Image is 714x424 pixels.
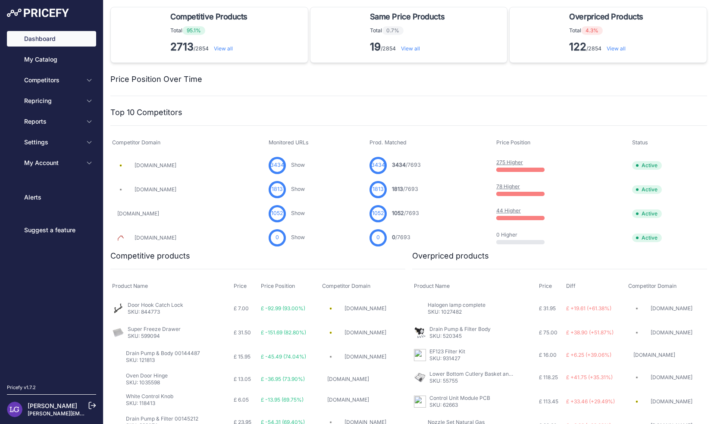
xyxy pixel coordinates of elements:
h2: Price Position Over Time [110,73,202,85]
button: Reports [7,114,96,129]
a: Control Unit Module PCB [429,395,490,401]
a: [DOMAIN_NAME] [344,353,386,360]
a: [PERSON_NAME][EMAIL_ADDRESS][PERSON_NAME][DOMAIN_NAME] [28,410,203,417]
p: SKU: 121813 [126,357,200,364]
a: Oven Door Hinge [126,372,168,379]
button: Settings [7,134,96,150]
p: Total [170,26,251,35]
p: 0 Higher [496,231,551,238]
strong: 122 [569,41,586,53]
p: Total [370,26,448,35]
span: £ -92.99 (93.00%) [261,305,305,312]
span: Status [632,139,648,146]
p: SKU: 62663 [429,402,490,408]
span: 3434 [371,161,385,169]
p: SKU: 599094 [128,333,181,340]
span: Active [632,161,662,170]
a: 1813/7693 [392,186,418,192]
span: £ +19.61 (+61.38%) [566,305,611,312]
span: 3434 [392,162,406,168]
span: Prod. Matched [370,139,407,146]
a: 0/7693 [392,234,410,240]
a: [DOMAIN_NAME] [651,305,692,312]
a: [DOMAIN_NAME] [135,234,176,241]
button: My Account [7,155,96,171]
a: 44 Higher [496,207,521,214]
strong: 19 [370,41,381,53]
a: Alerts [7,190,96,205]
span: Competitors [24,76,81,84]
span: Price Position [261,283,295,289]
p: /2854 [569,40,646,54]
span: 0.7% [382,26,404,35]
p: SKU: 1035598 [126,379,168,386]
span: Settings [24,138,81,147]
div: Pricefy v1.7.2 [7,384,36,391]
span: 0 [392,234,395,240]
a: Lower Bottom Cutlery Basket and Tray [429,371,524,377]
span: £ -151.69 (82.80%) [261,329,306,336]
span: Monitored URLs [269,139,309,146]
a: Show [291,162,305,168]
a: [DOMAIN_NAME] [344,329,386,336]
a: Drain Pump & Filter 00145212 [126,415,198,422]
span: My Account [24,159,81,167]
span: Active [632,234,662,242]
button: Competitors [7,72,96,88]
span: Reports [24,117,81,126]
a: [DOMAIN_NAME] [135,186,176,193]
p: /2854 [170,40,251,54]
strong: 2713 [170,41,194,53]
a: White Control Knob [126,393,173,399]
span: Repricing [24,97,81,105]
p: /2854 [370,40,448,54]
p: SKU: 1027482 [428,309,485,315]
a: View all [214,45,233,52]
span: Active [632,209,662,218]
span: Price [234,283,247,289]
a: 78 Higher [496,183,520,190]
span: Competitor Domain [628,283,676,289]
span: £ +33.46 (+29.49%) [566,398,615,405]
span: £ 16.00 [539,352,557,358]
span: £ +41.75 (+35.31%) [566,374,613,380]
span: £ 13.05 [234,376,251,382]
span: £ +38.90 (+51.87%) [566,329,614,336]
span: 0 [276,234,279,242]
span: Price Position [496,139,530,146]
span: Overpriced Products [569,11,643,23]
a: [DOMAIN_NAME] [135,162,176,168]
p: Total [569,26,646,35]
a: Halogen lamp complete [428,302,485,308]
span: £ 31.50 [234,329,251,336]
span: Diff [566,283,576,289]
span: £ 118.25 [539,374,558,380]
p: SKU: 55755 [429,377,516,384]
h2: Overpriced products [412,250,489,262]
a: [DOMAIN_NAME] [633,352,675,358]
a: [DOMAIN_NAME] [327,396,369,403]
span: Same Price Products [370,11,445,23]
span: Product Name [414,283,450,289]
span: 1052 [372,209,384,218]
span: 3434 [270,161,284,169]
span: 0 [376,234,380,242]
span: £ 31.95 [539,305,556,312]
a: My Catalog [7,52,96,67]
span: 4.3% [581,26,603,35]
span: Price [539,283,552,289]
span: 95.1% [182,26,205,35]
a: Drain Pump & Filter Body [429,326,491,332]
a: 1052/7693 [392,210,419,216]
span: Competitor Domain [322,283,370,289]
span: £ 6.05 [234,396,249,403]
h2: Top 10 Competitors [110,106,182,118]
p: SKU: 931427 [429,355,465,362]
span: £ -36.95 (73.90%) [261,376,305,382]
a: [DOMAIN_NAME] [651,398,692,405]
span: Competitive Products [170,11,247,23]
a: Drain Pump & Body 00144487 [126,350,200,356]
p: SKU: 844773 [128,309,183,315]
span: £ 113.45 [539,398,558,405]
a: Door Hook Catch Lock [128,302,183,308]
